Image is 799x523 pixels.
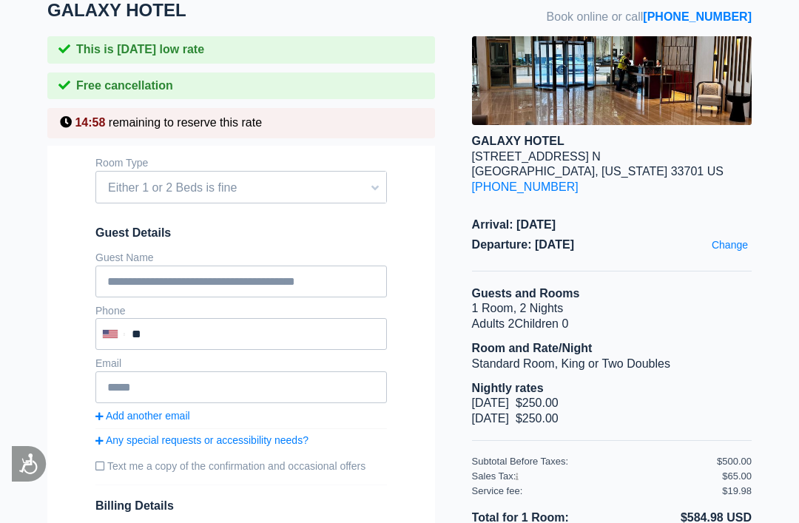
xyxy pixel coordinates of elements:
[472,485,717,498] div: Service fee:
[97,320,128,348] div: United States: +1
[472,237,752,253] span: Departure: [DATE]
[472,456,717,468] div: Subtotal Before Taxes:
[95,409,387,422] a: Add another email
[472,470,717,483] div: Sales Tax:
[722,470,752,483] div: $65.00
[707,165,724,178] span: US
[75,116,105,129] span: 14:58
[472,36,752,125] img: hotel image
[722,485,752,498] div: $19.98
[547,10,752,25] span: Book online or call
[472,357,752,372] li: Standard Room, King or Two Doubles
[95,157,148,169] label: Room Type
[514,317,568,330] span: Children 0
[472,397,559,409] span: [DATE] $250.00
[95,252,154,263] label: Guest Name
[472,149,752,165] div: [STREET_ADDRESS] N
[95,499,387,514] span: Billing Details
[671,165,704,178] span: 33701
[95,357,121,369] label: Email
[95,433,387,447] a: Any special requests or accessibility needs?
[472,180,579,193] a: [PHONE_NUMBER]
[472,134,752,149] div: GALAXY HOTEL
[472,412,559,425] span: [DATE] $250.00
[472,382,544,394] b: Nightly rates
[472,287,580,300] b: Guests and Rooms
[472,317,752,332] li: Adults 2
[472,165,599,178] span: [GEOGRAPHIC_DATA],
[472,342,593,354] b: Room and Rate/Night
[95,305,125,317] label: Phone
[643,10,752,23] a: [PHONE_NUMBER]
[708,234,752,255] a: Change
[601,165,667,178] span: [US_STATE]
[95,453,387,479] label: Text me a copy of the confirmation and occasional offers
[47,72,435,100] div: Free cancellation
[109,116,262,129] span: remaining to reserve this rate
[95,226,387,241] span: Guest Details
[472,217,752,233] span: Arrival: [DATE]
[717,456,752,468] div: $500.00
[47,36,435,64] div: This is [DATE] low rate
[472,301,752,317] li: 1 Room, 2 Nights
